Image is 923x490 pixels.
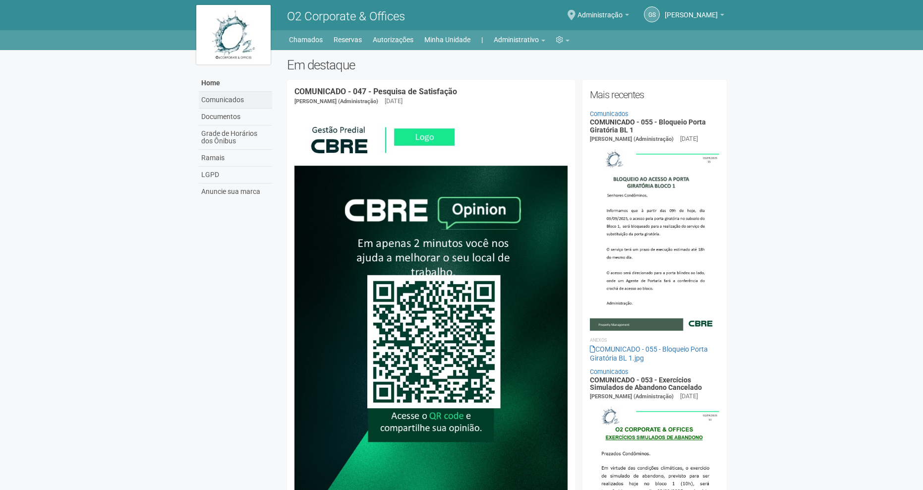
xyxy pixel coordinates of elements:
[294,87,457,96] a: COMUNICADO - 047 - Pesquisa de Satisfação
[199,184,272,200] a: Anuncie sua marca
[590,393,674,400] span: [PERSON_NAME] (Administração)
[199,92,272,109] a: Comunicados
[644,6,660,22] a: GS
[665,12,724,20] a: [PERSON_NAME]
[196,5,271,64] img: logo.jpg
[590,376,702,391] a: COMUNICADO - 053 - Exercícios Simulados de Abandono Cancelado
[294,98,378,105] span: [PERSON_NAME] (Administração)
[556,33,570,47] a: Configurações
[199,125,272,150] a: Grade de Horários dos Ônibus
[590,87,719,102] h2: Mais recentes
[199,150,272,167] a: Ramais
[590,144,719,330] img: COMUNICADO%20-%20055%20-%20Bloqueio%20Porta%20Girat%C3%B3ria%20BL%201.jpg
[424,33,470,47] a: Minha Unidade
[199,75,272,92] a: Home
[590,136,674,142] span: [PERSON_NAME] (Administração)
[590,336,719,345] li: Anexos
[373,33,413,47] a: Autorizações
[494,33,545,47] a: Administrativo
[287,9,405,23] span: O2 Corporate & Offices
[481,33,483,47] a: |
[577,12,629,20] a: Administração
[334,33,362,47] a: Reservas
[680,134,698,143] div: [DATE]
[665,1,718,19] span: Gabriela Souza
[289,33,323,47] a: Chamados
[590,110,629,118] a: Comunicados
[590,345,708,362] a: COMUNICADO - 055 - Bloqueio Porta Giratória BL 1.jpg
[199,109,272,125] a: Documentos
[680,392,698,401] div: [DATE]
[590,368,629,375] a: Comunicados
[577,1,623,19] span: Administração
[287,58,727,72] h2: Em destaque
[590,118,706,133] a: COMUNICADO - 055 - Bloqueio Porta Giratória BL 1
[199,167,272,184] a: LGPD
[385,97,403,106] div: [DATE]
